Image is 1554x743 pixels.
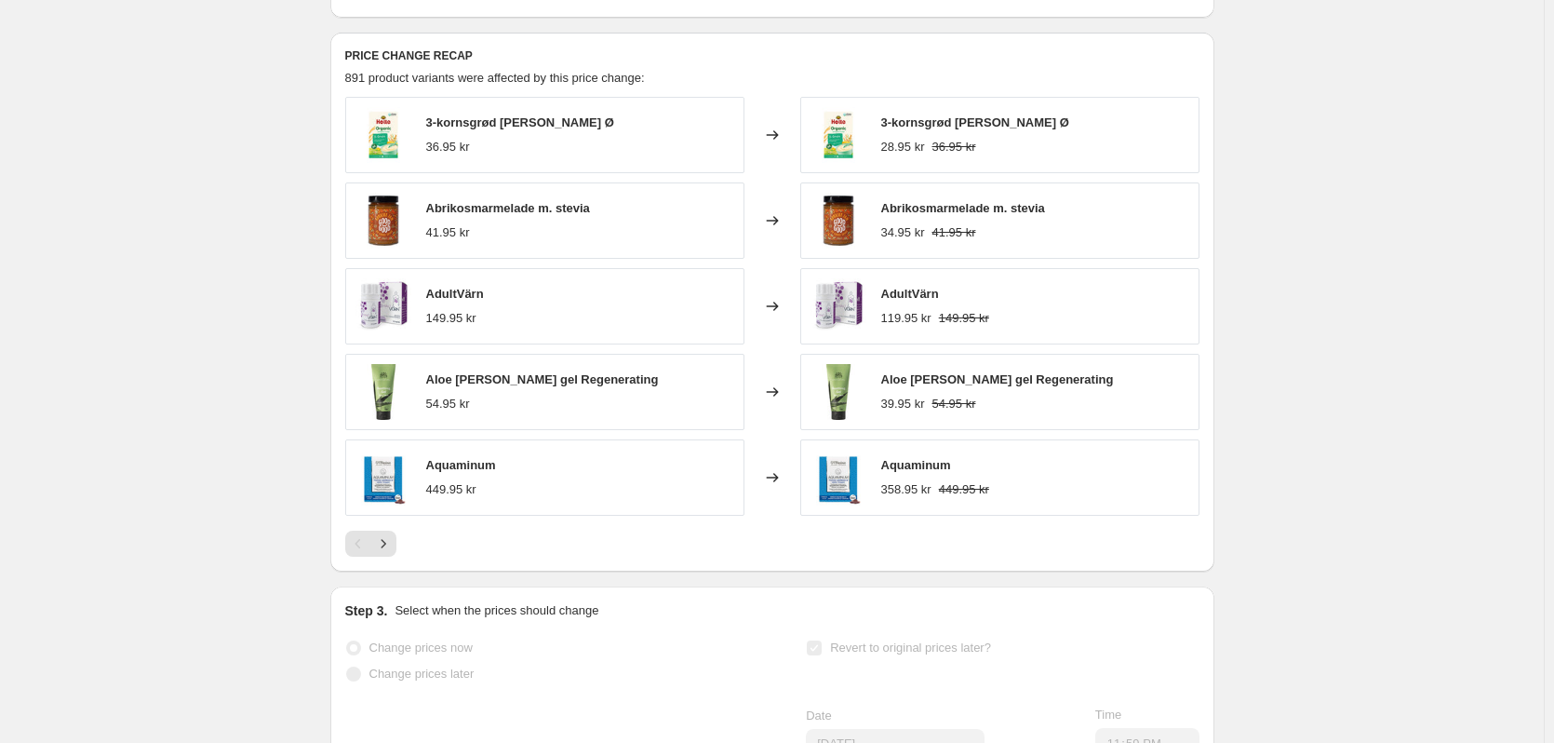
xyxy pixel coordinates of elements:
nav: Pagination [345,531,396,557]
div: 54.95 kr [426,395,470,413]
img: da193e35-0491-4561-9087-40a589e853be_80x.jpg [355,364,411,420]
span: Change prices now [369,641,473,655]
img: e7eabbb5-1114-4724-8dcd-7f2eff88de2a_80x.jpg [355,450,411,506]
span: Change prices later [369,667,475,681]
strike: 449.95 kr [939,480,989,499]
img: 8f888366-f8ad-4c72-ae76-c92d893fb7fc_80x.jpg [810,193,866,249]
h6: PRICE CHANGE RECAP [345,48,1199,63]
h2: Step 3. [345,601,388,620]
img: e7eabbb5-1114-4724-8dcd-7f2eff88de2a_80x.jpg [810,450,866,506]
img: 7eb9251e-805b-4da8-aa2b-552660fc8dea_80x.jpg [810,107,866,163]
div: 39.95 kr [881,395,925,413]
span: Aloe [PERSON_NAME] gel Regenerating [426,372,659,386]
span: Abrikosmarmelade m. stevia [881,201,1045,215]
strike: 149.95 kr [939,309,989,328]
div: 41.95 kr [426,223,470,242]
img: 8f888366-f8ad-4c72-ae76-c92d893fb7fc_80x.jpg [355,193,411,249]
div: 149.95 kr [426,309,476,328]
span: 3-kornsgrød [PERSON_NAME] Ø [881,115,1069,129]
span: Aquaminum [426,458,496,472]
span: 891 product variants were affected by this price change: [345,71,645,85]
span: 3-kornsgrød [PERSON_NAME] Ø [426,115,614,129]
button: Next [370,531,396,557]
strike: 54.95 kr [931,395,975,413]
div: 358.95 kr [881,480,931,499]
p: Select when the prices should change [395,601,598,620]
span: Date [806,709,831,723]
div: 449.95 kr [426,480,476,499]
span: Abrikosmarmelade m. stevia [426,201,590,215]
div: 28.95 kr [881,138,925,156]
img: bae27451-c97e-4acc-84f0-7a01bfaedf58_80x.jpg [810,278,866,334]
span: Revert to original prices later? [830,641,991,655]
div: 36.95 kr [426,138,470,156]
img: bae27451-c97e-4acc-84f0-7a01bfaedf58_80x.jpg [355,278,411,334]
span: Time [1095,708,1121,722]
div: 34.95 kr [881,223,925,242]
img: 7eb9251e-805b-4da8-aa2b-552660fc8dea_80x.jpg [355,107,411,163]
span: Aquaminum [881,458,951,472]
span: Aloe [PERSON_NAME] gel Regenerating [881,372,1114,386]
strike: 41.95 kr [931,223,975,242]
img: da193e35-0491-4561-9087-40a589e853be_80x.jpg [810,364,866,420]
div: 119.95 kr [881,309,931,328]
span: AdultVärn [426,287,484,301]
span: AdultVärn [881,287,939,301]
strike: 36.95 kr [931,138,975,156]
